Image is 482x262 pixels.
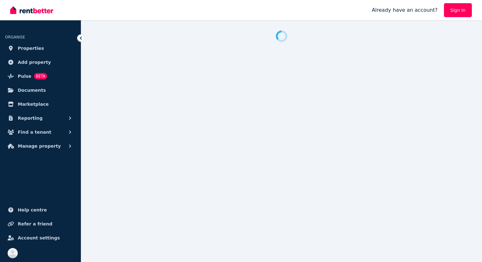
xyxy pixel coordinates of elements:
span: Account settings [18,234,60,242]
a: Marketplace [5,98,76,111]
span: BETA [34,73,47,79]
a: PulseBETA [5,70,76,83]
a: Account settings [5,232,76,244]
img: RentBetter [10,5,53,15]
span: Properties [18,44,44,52]
a: Help centre [5,204,76,216]
button: Manage property [5,140,76,152]
span: Add property [18,58,51,66]
span: Pulse [18,72,31,80]
span: Reporting [18,114,42,122]
span: Manage property [18,142,61,150]
span: Marketplace [18,100,49,108]
span: Already have an account? [372,6,438,14]
span: ORGANISE [5,35,25,39]
span: Find a tenant [18,128,51,136]
a: Properties [5,42,76,55]
span: Help centre [18,206,47,214]
span: Refer a friend [18,220,52,228]
a: Refer a friend [5,218,76,230]
a: Sign In [444,3,472,17]
button: Reporting [5,112,76,124]
a: Add property [5,56,76,69]
button: Find a tenant [5,126,76,138]
a: Documents [5,84,76,97]
span: Documents [18,86,46,94]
